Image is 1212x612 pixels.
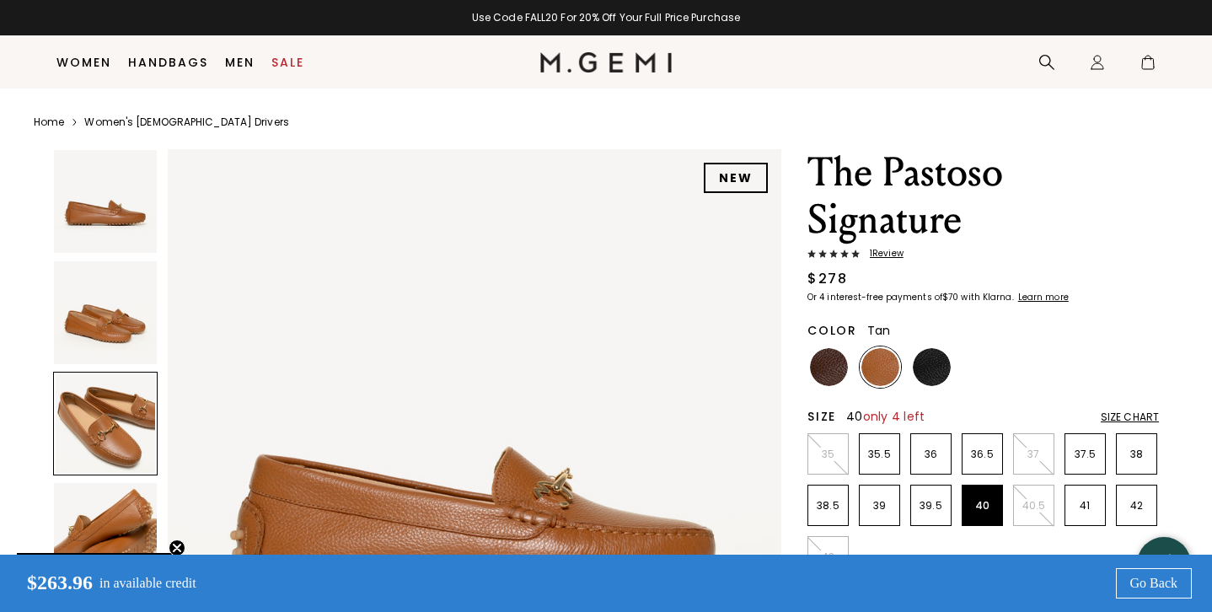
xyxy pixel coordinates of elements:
[54,150,157,253] img: The Pastoso Signature
[225,56,255,69] a: Men
[1137,553,1191,574] div: Let's Chat
[56,56,111,69] a: Women
[1117,448,1156,461] p: 38
[99,576,196,591] p: in available credit
[1016,293,1069,303] a: Learn more
[911,499,951,513] p: 39.5
[861,348,899,386] img: Tan
[810,348,848,386] img: Chocolate
[1101,411,1159,424] div: Size Chart
[863,408,925,425] span: only 4 left
[704,163,768,193] div: NEW
[84,115,288,129] a: Women's [DEMOGRAPHIC_DATA] Drivers
[846,408,925,425] span: 40
[807,410,836,423] h2: Size
[911,448,951,461] p: 36
[1014,448,1054,461] p: 37
[860,448,899,461] p: 35.5
[807,269,847,289] div: $278
[1018,291,1069,303] klarna-placement-style-cta: Learn more
[913,348,951,386] img: Black
[34,115,64,129] a: Home
[963,499,1002,513] p: 40
[808,499,848,513] p: 38.5
[807,149,1159,244] h1: The Pastoso Signature
[860,249,904,259] span: 1 Review
[128,56,208,69] a: Handbags
[1116,568,1192,599] a: Go Back
[867,322,891,339] span: Tan
[807,249,1159,262] a: 1Review
[807,291,942,303] klarna-placement-style-body: Or 4 interest-free payments of
[963,448,1002,461] p: 36.5
[1065,499,1105,513] p: 41
[808,550,848,564] p: 43
[54,483,157,586] img: The Pastoso Signature
[942,291,958,303] klarna-placement-style-amount: $70
[961,291,1016,303] klarna-placement-style-body: with Klarna
[860,499,899,513] p: 39
[17,553,172,595] div: GET 10% OFFClose teaser
[1065,448,1105,461] p: 37.5
[1117,499,1156,513] p: 42
[807,324,857,337] h2: Color
[540,52,673,72] img: M.Gemi
[808,448,848,461] p: 35
[169,540,185,556] button: Close teaser
[13,572,93,595] p: $263.96
[271,56,304,69] a: Sale
[54,261,157,364] img: The Pastoso Signature
[1014,499,1054,513] p: 40.5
